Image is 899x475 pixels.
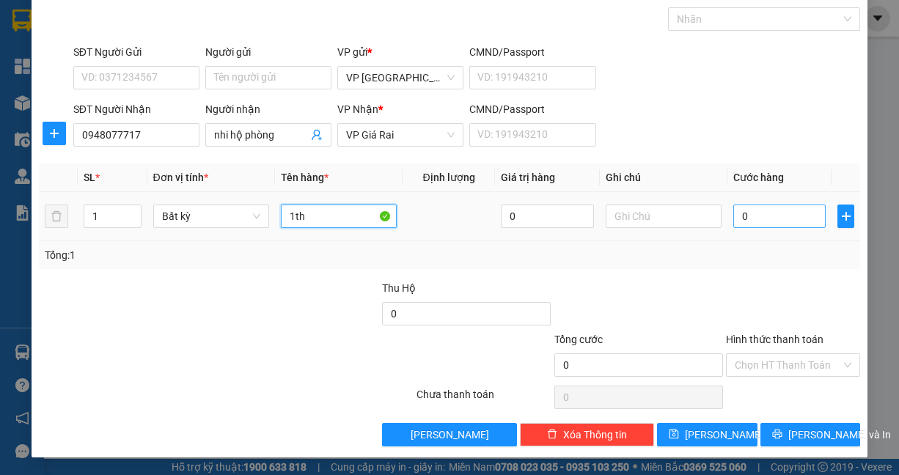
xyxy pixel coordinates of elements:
span: [PERSON_NAME] [411,427,489,443]
span: [PERSON_NAME] và In [788,427,891,443]
span: Tổng cước [554,334,603,345]
input: VD: Bàn, Ghế [281,205,397,228]
div: Người nhận [205,101,331,117]
span: printer [772,429,782,441]
span: delete [547,429,557,441]
button: plus [837,205,854,228]
span: VP Giá Rai [346,124,455,146]
span: Đơn vị tính [153,172,208,183]
span: user-add [311,129,323,141]
span: Thu Hộ [382,282,416,294]
input: 0 [501,205,593,228]
button: delete [45,205,68,228]
button: [PERSON_NAME] [382,423,516,446]
div: CMND/Passport [469,101,595,117]
span: plus [838,210,854,222]
div: SĐT Người Nhận [73,101,199,117]
button: deleteXóa Thông tin [520,423,654,446]
button: plus [43,122,66,145]
span: [PERSON_NAME] [685,427,763,443]
label: Hình thức thanh toán [726,334,823,345]
span: plus [43,128,65,139]
button: printer[PERSON_NAME] và In [760,423,861,446]
div: CMND/Passport [469,44,595,60]
div: Chưa thanh toán [415,386,552,412]
span: Tên hàng [281,172,329,183]
span: Xóa Thông tin [563,427,627,443]
div: Tổng: 1 [45,247,348,263]
div: Người gửi [205,44,331,60]
span: VP Sài Gòn [346,67,455,89]
span: Giá trị hàng [501,172,555,183]
div: VP gửi [337,44,463,60]
span: Cước hàng [733,172,784,183]
span: save [669,429,679,441]
th: Ghi chú [600,163,727,192]
span: Định lượng [423,172,475,183]
div: SĐT Người Gửi [73,44,199,60]
input: Ghi Chú [606,205,722,228]
span: SL [84,172,95,183]
span: VP Nhận [337,103,378,115]
button: save[PERSON_NAME] [657,423,757,446]
span: Bất kỳ [162,205,260,227]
